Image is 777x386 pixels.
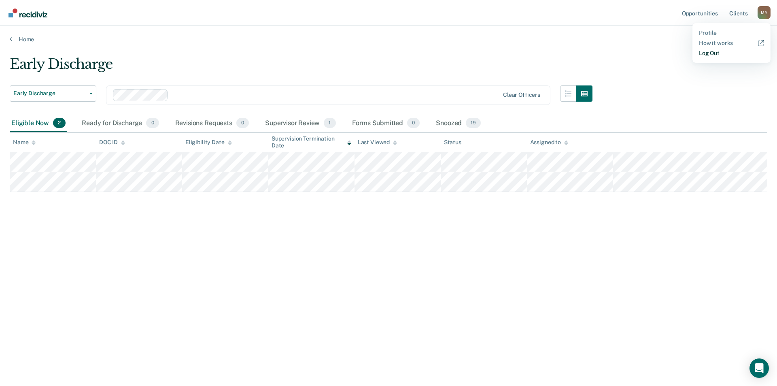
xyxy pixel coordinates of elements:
div: DOC ID [99,139,125,146]
img: Recidiviz [8,9,47,17]
a: Log Out [699,50,764,57]
div: Open Intercom Messenger [749,358,769,378]
span: 19 [466,118,481,128]
div: Revisions Requests0 [174,115,251,132]
div: Supervisor Review1 [263,115,338,132]
div: Assigned to [530,139,568,146]
span: 1 [324,118,335,128]
span: 0 [407,118,420,128]
div: Clear officers [503,92,540,98]
div: Early Discharge [10,56,592,79]
div: Eligible Now2 [10,115,67,132]
a: Home [10,36,767,43]
div: Name [13,139,36,146]
span: Early Discharge [13,90,86,97]
button: Profile dropdown button [758,6,771,19]
div: Forms Submitted0 [350,115,422,132]
div: Supervision Termination Date [272,135,351,149]
div: M Y [758,6,771,19]
a: How it works [699,40,764,47]
div: Last Viewed [358,139,397,146]
span: 0 [146,118,159,128]
button: Early Discharge [10,85,96,102]
span: 2 [53,118,66,128]
a: Profile [699,30,764,36]
div: Eligibility Date [185,139,232,146]
div: Snoozed19 [434,115,482,132]
div: Ready for Discharge0 [80,115,160,132]
div: Status [444,139,461,146]
span: 0 [236,118,249,128]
